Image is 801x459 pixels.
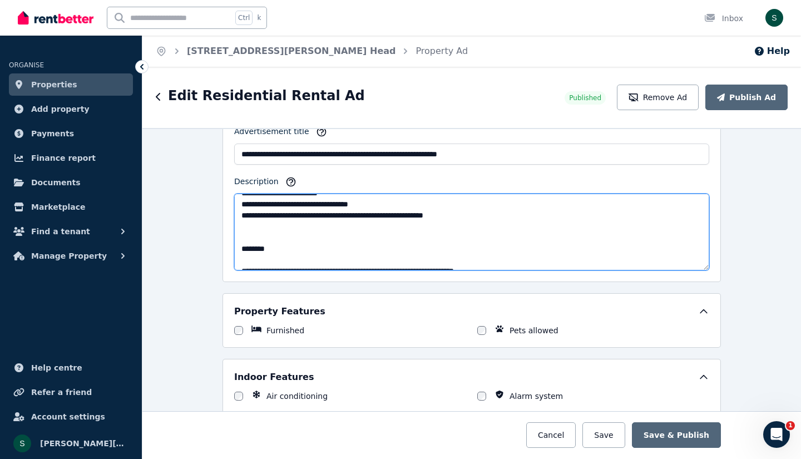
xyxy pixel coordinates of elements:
[9,73,133,96] a: Properties
[234,305,325,318] h5: Property Features
[9,196,133,218] a: Marketplace
[9,171,133,194] a: Documents
[9,357,133,379] a: Help centre
[168,87,365,105] h1: Edit Residential Rental Ad
[31,78,77,91] span: Properties
[31,410,105,423] span: Account settings
[9,220,133,243] button: Find a tenant
[31,127,74,140] span: Payments
[632,422,721,448] button: Save & Publish
[31,200,85,214] span: Marketplace
[510,325,558,336] label: Pets allowed
[9,381,133,403] a: Refer a friend
[31,102,90,116] span: Add property
[416,46,468,56] a: Property Ad
[754,45,790,58] button: Help
[9,406,133,428] a: Account settings
[763,421,790,448] iframe: Intercom live chat
[40,437,128,450] span: [PERSON_NAME][EMAIL_ADDRESS][PERSON_NAME][DOMAIN_NAME]
[582,422,625,448] button: Save
[765,9,783,27] img: sandro.voegeli@gmail.com
[31,151,96,165] span: Finance report
[9,245,133,267] button: Manage Property
[234,126,309,141] label: Advertisement title
[31,225,90,238] span: Find a tenant
[569,93,601,102] span: Published
[266,391,328,402] label: Air conditioning
[9,122,133,145] a: Payments
[234,371,314,384] h5: Indoor Features
[31,249,107,263] span: Manage Property
[234,176,279,191] label: Description
[31,176,81,189] span: Documents
[510,391,563,402] label: Alarm system
[31,361,82,374] span: Help centre
[786,421,795,430] span: 1
[704,13,743,24] div: Inbox
[142,36,481,67] nav: Breadcrumb
[617,85,699,110] button: Remove Ad
[526,422,576,448] button: Cancel
[9,147,133,169] a: Finance report
[9,98,133,120] a: Add property
[257,13,261,22] span: k
[31,386,92,399] span: Refer a friend
[187,46,395,56] a: [STREET_ADDRESS][PERSON_NAME] Head
[266,325,304,336] label: Furnished
[9,61,44,69] span: ORGANISE
[18,9,93,26] img: RentBetter
[13,435,31,452] img: sandro.voegeli@gmail.com
[705,85,788,110] button: Publish Ad
[235,11,253,25] span: Ctrl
